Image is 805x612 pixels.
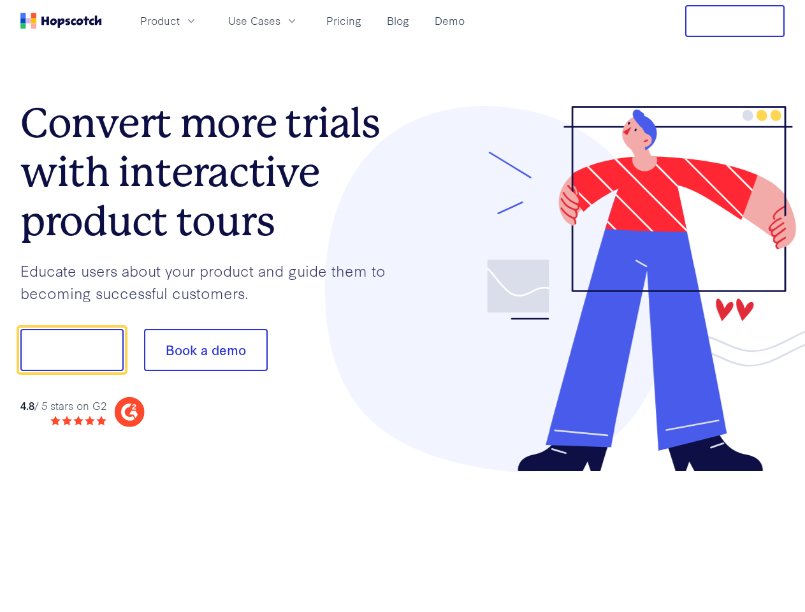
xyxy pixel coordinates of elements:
strong: 4.8 [20,398,34,412]
button: Free Trial [685,5,785,37]
span: Product [140,13,180,29]
a: Home [20,13,102,29]
a: Pricing [321,10,366,31]
button: Book a demo [144,329,268,371]
a: Demo [430,10,470,31]
button: Use Cases [221,10,306,31]
span: Use Cases [228,13,280,29]
p: Educate users about your product and guide them to becoming successful customers. [20,259,403,303]
a: Blog [382,10,414,31]
h1: Convert more trials with interactive product tours [20,99,403,245]
button: Product [133,10,205,31]
button: Show me! [20,329,124,371]
div: / 5 stars on G2 [20,398,106,414]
